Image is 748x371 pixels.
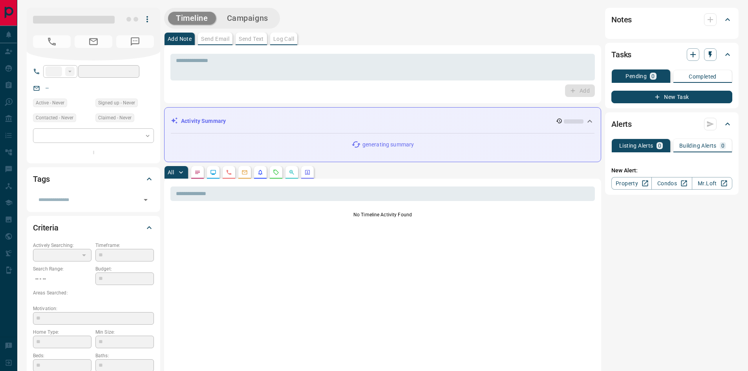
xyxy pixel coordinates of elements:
[362,141,414,149] p: generating summary
[619,143,653,148] p: Listing Alerts
[98,99,135,107] span: Signed up - Never
[36,99,64,107] span: Active - Never
[33,170,154,188] div: Tags
[33,352,91,359] p: Beds:
[33,329,91,336] p: Home Type:
[611,118,632,130] h2: Alerts
[33,35,71,48] span: No Number
[658,143,661,148] p: 0
[625,73,647,79] p: Pending
[95,352,154,359] p: Baths:
[226,169,232,175] svg: Calls
[33,305,154,312] p: Motivation:
[140,194,151,205] button: Open
[611,48,631,61] h2: Tasks
[168,12,216,25] button: Timeline
[95,242,154,249] p: Timeframe:
[75,35,112,48] span: No Email
[170,211,595,218] p: No Timeline Activity Found
[611,45,732,64] div: Tasks
[611,91,732,103] button: New Task
[171,114,594,128] div: Activity Summary
[46,85,49,91] a: --
[33,265,91,272] p: Search Range:
[241,169,248,175] svg: Emails
[692,177,732,190] a: Mr.Loft
[181,117,226,125] p: Activity Summary
[98,114,132,122] span: Claimed - Never
[33,242,91,249] p: Actively Searching:
[33,272,91,285] p: -- - --
[689,74,717,79] p: Completed
[611,13,632,26] h2: Notes
[611,166,732,175] p: New Alert:
[116,35,154,48] span: No Number
[210,169,216,175] svg: Lead Browsing Activity
[273,169,279,175] svg: Requests
[168,170,174,175] p: All
[33,173,49,185] h2: Tags
[95,265,154,272] p: Budget:
[194,169,201,175] svg: Notes
[33,289,154,296] p: Areas Searched:
[679,143,717,148] p: Building Alerts
[611,115,732,133] div: Alerts
[168,36,192,42] p: Add Note
[33,221,59,234] h2: Criteria
[651,177,692,190] a: Condos
[33,218,154,237] div: Criteria
[651,73,655,79] p: 0
[219,12,276,25] button: Campaigns
[611,177,652,190] a: Property
[36,114,73,122] span: Contacted - Never
[289,169,295,175] svg: Opportunities
[257,169,263,175] svg: Listing Alerts
[95,329,154,336] p: Min Size:
[611,10,732,29] div: Notes
[304,169,311,175] svg: Agent Actions
[721,143,724,148] p: 0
